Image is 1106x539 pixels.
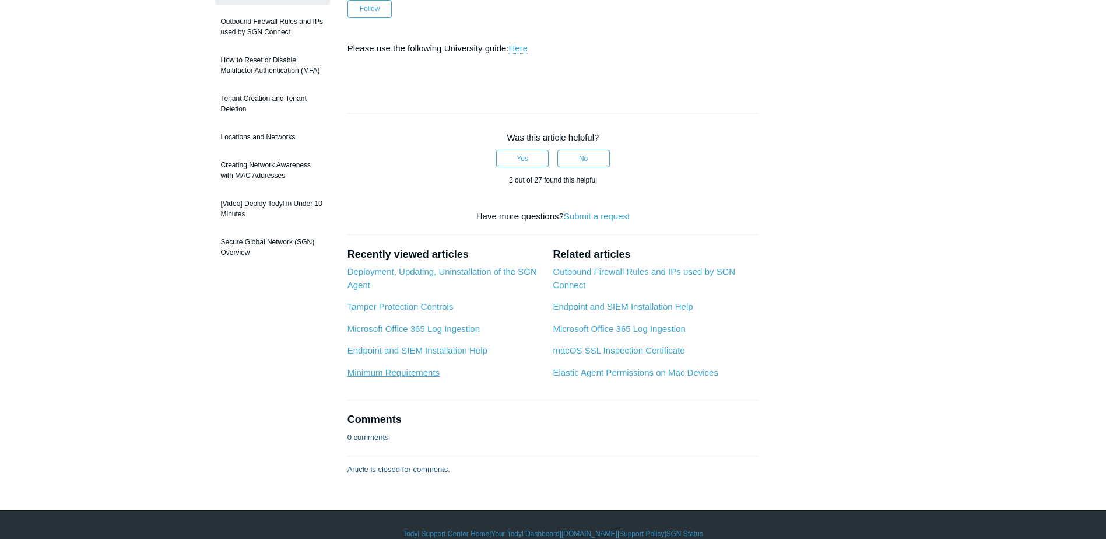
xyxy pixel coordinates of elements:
div: | | | | [215,528,891,539]
a: Microsoft Office 365 Log Ingestion [553,324,685,334]
a: Outbound Firewall Rules and IPs used by SGN Connect [553,267,735,290]
button: This article was helpful [496,150,549,167]
a: Creating Network Awareness with MAC Addresses [215,154,330,187]
button: This article was not helpful [557,150,610,167]
a: [DOMAIN_NAME] [561,528,617,539]
a: Microsoft Office 365 Log Ingestion [347,324,480,334]
div: Have more questions? [347,210,759,223]
span: Was this article helpful? [507,132,599,142]
h2: Related articles [553,247,759,262]
a: [Video] Deploy Todyl in Under 10 Minutes [215,192,330,225]
h2: Recently viewed articles [347,247,542,262]
a: Your Todyl Dashboard [491,528,559,539]
a: Deployment, Updating, Uninstallation of the SGN Agent [347,267,537,290]
a: Locations and Networks [215,126,330,148]
a: How to Reset or Disable Multifactor Authentication (MFA) [215,49,330,82]
a: Secure Global Network (SGN) Overview [215,231,330,264]
span: 2 out of 27 found this helpful [509,176,597,184]
a: Tenant Creation and Tenant Deletion [215,87,330,120]
a: Submit a request [564,211,630,221]
a: Todyl Support Center Home [403,528,489,539]
a: Here [509,43,528,54]
a: Elastic Agent Permissions on Mac Devices [553,367,718,377]
a: Tamper Protection Controls [347,302,454,311]
a: Endpoint and SIEM Installation Help [553,302,693,311]
p: 0 comments [347,432,389,443]
p: Article is closed for comments. [347,464,450,475]
a: Outbound Firewall Rules and IPs used by SGN Connect [215,10,330,43]
p: Please use the following University guide: [347,41,759,55]
a: Minimum Requirements [347,367,440,377]
a: Endpoint and SIEM Installation Help [347,345,487,355]
h2: Comments [347,412,759,428]
a: macOS SSL Inspection Certificate [553,345,684,355]
a: SGN Status [666,528,703,539]
a: Support Policy [619,528,664,539]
